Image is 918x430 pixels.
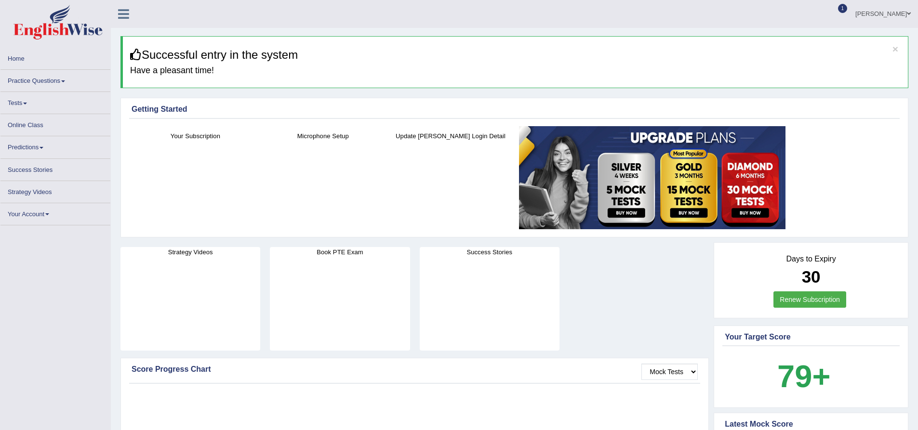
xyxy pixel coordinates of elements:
[0,181,110,200] a: Strategy Videos
[132,364,698,375] div: Score Progress Chart
[725,418,897,430] div: Latest Mock Score
[0,70,110,89] a: Practice Questions
[130,49,901,61] h3: Successful entry in the system
[519,126,785,229] img: small5.jpg
[132,104,897,115] div: Getting Started
[0,136,110,155] a: Predictions
[120,247,260,257] h4: Strategy Videos
[420,247,559,257] h4: Success Stories
[725,331,897,343] div: Your Target Score
[0,159,110,178] a: Success Stories
[270,247,410,257] h4: Book PTE Exam
[892,44,898,54] button: ×
[130,66,901,76] h4: Have a pleasant time!
[777,359,830,394] b: 79+
[802,267,821,286] b: 30
[0,114,110,133] a: Online Class
[0,92,110,111] a: Tests
[0,203,110,222] a: Your Account
[136,131,254,141] h4: Your Subscription
[725,255,897,263] h4: Days to Expiry
[838,4,848,13] span: 1
[264,131,382,141] h4: Microphone Setup
[0,48,110,66] a: Home
[773,291,846,308] a: Renew Subscription
[392,131,510,141] h4: Update [PERSON_NAME] Login Detail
